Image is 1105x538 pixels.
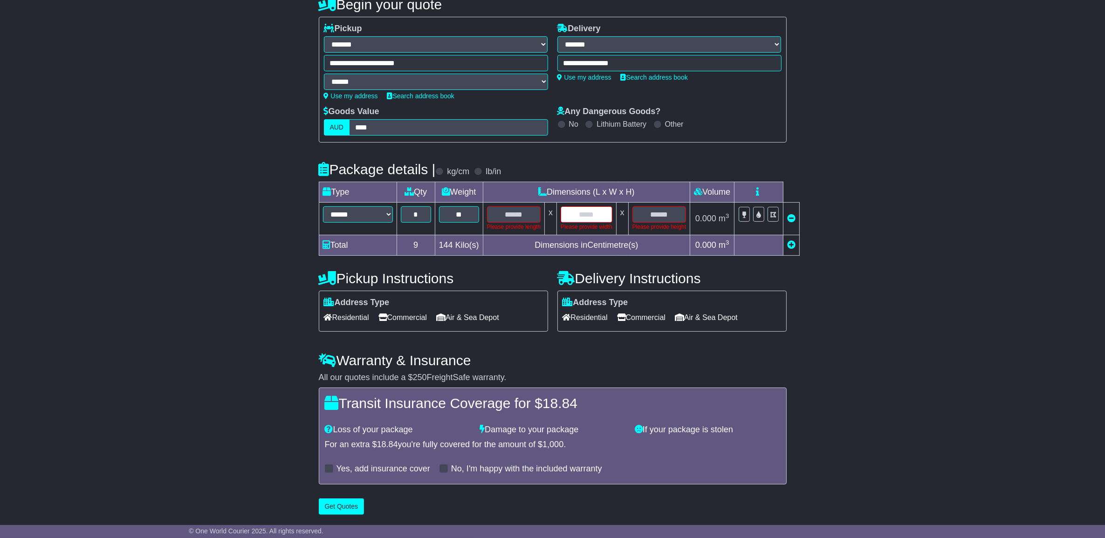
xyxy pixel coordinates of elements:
[621,74,688,81] a: Search address book
[319,235,397,256] td: Total
[787,240,796,250] a: Add new item
[630,425,785,435] div: If your package is stolen
[324,24,362,34] label: Pickup
[397,235,435,256] td: 9
[319,271,548,286] h4: Pickup Instructions
[542,395,577,411] span: 18.84
[319,182,397,203] td: Type
[563,298,628,308] label: Address Type
[569,120,578,129] label: No
[324,310,369,325] span: Residential
[557,74,611,81] a: Use my address
[487,223,541,231] div: Please provide length
[486,167,501,177] label: lb/in
[726,212,729,219] sup: 3
[378,310,427,325] span: Commercial
[439,240,453,250] span: 144
[695,214,716,223] span: 0.000
[483,235,690,256] td: Dimensions in Centimetre(s)
[377,440,398,449] span: 18.84
[413,373,427,382] span: 250
[324,92,378,100] a: Use my address
[617,310,666,325] span: Commercial
[319,353,787,368] h4: Warranty & Insurance
[597,120,646,129] label: Lithium Battery
[542,440,563,449] span: 1,000
[719,240,729,250] span: m
[319,498,364,515] button: Get Quotes
[435,182,483,203] td: Weight
[387,92,454,100] a: Search address book
[632,223,686,231] div: Please provide height
[557,24,601,34] label: Delivery
[665,120,684,129] label: Other
[726,239,729,246] sup: 3
[719,214,729,223] span: m
[324,119,350,136] label: AUD
[319,373,787,383] div: All our quotes include a $ FreightSafe warranty.
[397,182,435,203] td: Qty
[451,464,602,474] label: No, I'm happy with the included warranty
[787,214,796,223] a: Remove this item
[320,425,475,435] div: Loss of your package
[325,395,781,411] h4: Transit Insurance Coverage for $
[319,162,436,177] h4: Package details |
[675,310,738,325] span: Air & Sea Depot
[324,298,390,308] label: Address Type
[483,182,690,203] td: Dimensions (L x W x H)
[561,223,612,231] div: Please provide width
[545,203,557,235] td: x
[475,425,630,435] div: Damage to your package
[436,310,499,325] span: Air & Sea Depot
[447,167,469,177] label: kg/cm
[325,440,781,450] div: For an extra $ you're fully covered for the amount of $ .
[695,240,716,250] span: 0.000
[690,182,734,203] td: Volume
[435,235,483,256] td: Kilo(s)
[557,107,661,117] label: Any Dangerous Goods?
[557,271,787,286] h4: Delivery Instructions
[563,310,608,325] span: Residential
[616,203,628,235] td: x
[324,107,379,117] label: Goods Value
[336,464,430,474] label: Yes, add insurance cover
[189,527,323,535] span: © One World Courier 2025. All rights reserved.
